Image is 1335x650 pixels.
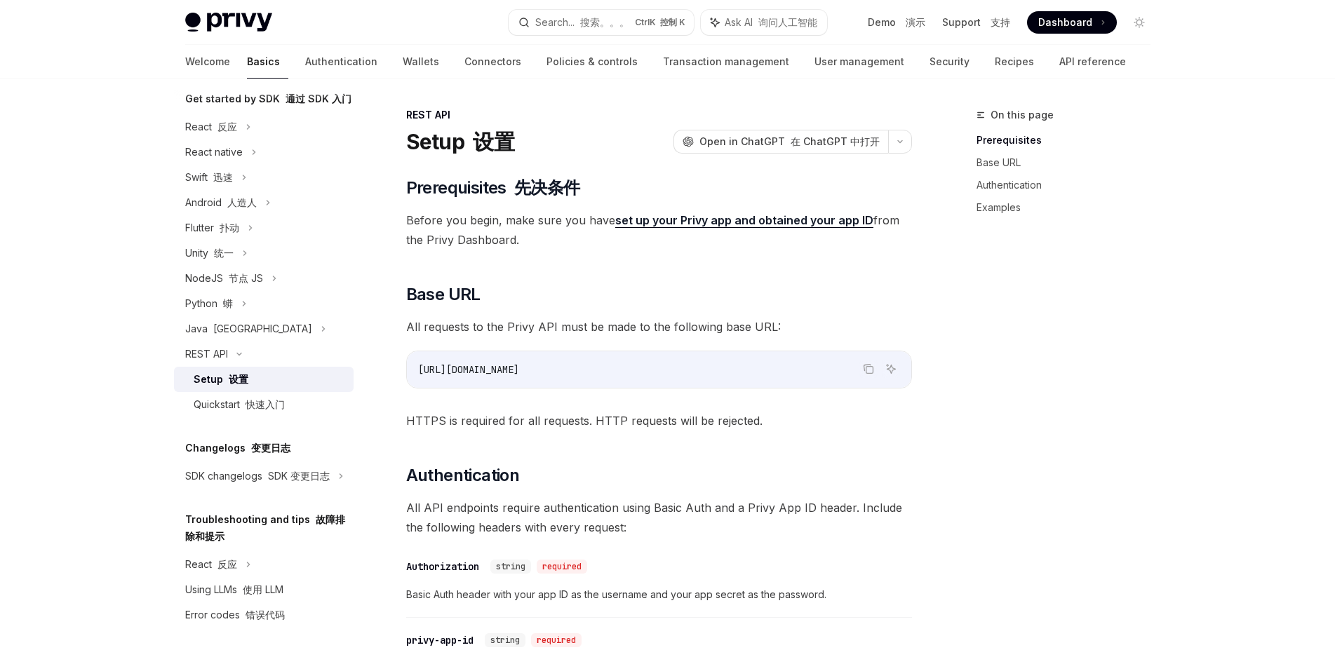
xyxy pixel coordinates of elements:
[220,222,239,233] font: 扑动
[496,561,525,572] span: string
[660,17,685,27] font: 控制 K
[185,581,283,598] div: Using LLMs
[406,411,912,431] span: HTTPS is required for all requests. HTTP requests will be rejected.
[406,177,580,199] span: Prerequisites
[930,45,978,79] a: Security
[406,129,514,154] h1: Setup
[214,247,234,259] font: 统一
[473,129,514,154] font: 设置
[185,556,237,573] div: React
[546,45,646,79] a: Policies & controls
[185,245,234,262] div: Unity
[991,107,1056,123] span: On this page
[1038,15,1095,29] span: Dashboard
[174,367,354,392] a: Setup 设置
[537,560,587,574] div: required
[418,363,519,376] span: [URL][DOMAIN_NAME]
[174,577,354,602] a: Using LLMs 使用 LLM
[185,513,345,542] font: 故障排除和提示
[859,360,878,378] button: Copy the contents from the code block
[991,16,1010,28] font: 支持
[509,10,694,35] button: Search... 搜索。。。CtrlK 控制 K
[213,171,233,183] font: 迅速
[251,442,290,454] font: 变更日志
[531,633,582,647] div: required
[185,346,228,363] div: REST API
[406,633,479,647] div: privy-app-id
[174,602,354,628] a: Error codes 错误代码
[1059,45,1134,79] a: API reference
[615,213,873,228] a: set up your Privy app and obtained your app ID
[185,440,290,456] h5: Changelogs
[217,558,237,570] font: 反应
[977,196,1162,219] a: Examples
[185,45,230,79] a: Welcome
[977,174,1162,196] a: Authentication
[673,130,888,154] button: Open in ChatGPT 在 ChatGPT 中打开
[406,283,488,306] span: Base URL
[663,45,798,79] a: Transaction management
[185,468,330,485] div: SDK changelogs
[406,464,527,487] span: Authentication
[305,45,386,79] a: Authentication
[247,45,288,79] a: Basics
[995,45,1042,79] a: Recipes
[942,15,1010,29] a: Support 支持
[185,607,285,623] div: Error codes
[882,360,900,378] button: Ask AI
[490,635,520,646] span: string
[406,317,912,337] span: All requests to the Privy API must be made to the following base URL:
[406,586,912,603] span: Basic Auth header with your app ID as the username and your app secret as the password.
[1027,11,1117,34] a: Dashboard
[977,129,1162,151] a: Prerequisites
[906,16,925,28] font: 演示
[217,121,237,133] font: 反应
[701,10,827,35] button: Ask AI 询问人工智能
[791,135,880,147] font: 在 ChatGPT 中打开
[185,511,354,545] h5: Troubleshooting and tips
[699,135,880,149] span: Open in ChatGPT
[185,13,272,32] img: light logo
[535,14,629,31] div: Search...
[223,297,233,309] font: 蟒
[268,470,330,482] font: SDK 变更日志
[406,108,912,122] div: REST API
[185,169,233,186] div: Swift
[185,194,257,211] div: Android
[174,392,354,417] a: Quickstart 快速入门
[514,177,580,198] font: 先决条件
[464,45,530,79] a: Connectors
[185,320,312,337] div: Java
[868,15,925,29] a: Demo 演示
[185,119,237,135] div: React
[758,16,817,28] font: 询问人工智能
[194,396,285,413] div: Quickstart
[194,371,248,388] div: Setup
[977,151,1162,174] a: Base URL
[403,45,448,79] a: Wallets
[1128,11,1150,34] button: Toggle dark mode
[185,219,239,236] div: Flutter
[406,560,485,574] div: Authorization
[814,45,913,79] a: User management
[229,373,248,385] font: 设置
[229,272,263,284] font: 节点 JS
[185,144,243,161] div: React native
[406,498,912,537] span: All API endpoints require authentication using Basic Auth and a Privy App ID header. Include the ...
[243,583,283,595] font: 使用 LLM
[227,196,257,208] font: 人造人
[406,210,912,250] span: Before you begin, make sure you have from the Privy Dashboard.
[213,323,312,334] font: [GEOGRAPHIC_DATA]
[246,609,285,621] font: 错误代码
[185,295,233,312] div: Python
[580,16,629,28] font: 搜索。。。
[246,398,285,410] font: 快速入门
[725,15,817,29] span: Ask AI
[635,17,685,28] span: Ctrl K
[185,270,263,287] div: NodeJS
